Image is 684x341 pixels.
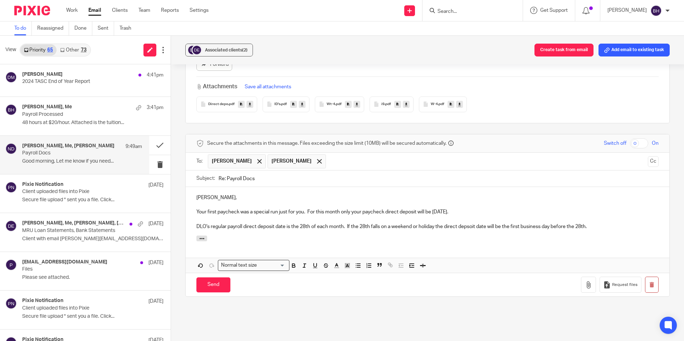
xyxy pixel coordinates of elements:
div: 73 [81,48,87,53]
a: Done [74,21,92,35]
button: Add email to existing task [598,44,670,56]
span: Normal text size [220,262,259,269]
p: Payroll Processed [22,112,135,118]
p: Secure file upload " sent you a file. Click... [22,197,163,203]
a: Forward [196,58,232,71]
h4: [PERSON_NAME] [22,71,63,78]
img: svg%3E [187,45,198,55]
img: svg%3E [5,71,17,83]
a: Other73 [57,44,90,56]
span: Get Support [540,8,568,13]
span: .pdf [335,102,342,107]
p: Secure file upload " sent you a file. Click... [22,313,163,320]
a: Sent [98,21,114,35]
input: Search [437,9,501,15]
span: 414) 455-4295 [38,66,66,71]
p: 2024 TASC End of Year Report [22,79,135,85]
a: Email [88,7,101,14]
button: W-4.pdf [419,97,467,112]
a: Work [66,7,78,14]
h4: [PERSON_NAME], Me, [PERSON_NAME] [22,143,114,149]
p: Client uploaded files into Pixie [22,189,135,195]
button: Direct depo.pdf [196,97,257,112]
span: Associated clients [205,48,248,52]
b: F [38,66,40,71]
p: Please see attached. [22,275,163,281]
p: [PERSON_NAME], [196,194,659,201]
span: Switch off [604,140,626,147]
span: View [5,46,16,54]
span: .pdf [385,102,391,107]
a: Reassigned [37,21,69,35]
p: 4:41pm [147,71,163,79]
img: svg%3E [5,220,17,232]
label: Subject: [196,175,215,182]
h4: Pixie Notification [22,298,63,304]
span: ID’s [274,102,280,107]
span: Secure the attachments in this message. Files exceeding the size limit (10MB) will be secured aut... [207,140,446,147]
p: [DATE] [148,220,163,227]
p: [DATE] [148,182,163,189]
span: Request files [612,282,637,288]
img: Pixie [14,6,50,15]
span: [PERSON_NAME] [272,158,312,165]
input: Send [196,277,230,293]
button: Create task from email [534,44,593,56]
img: svg%3E [5,104,17,115]
p: [PERSON_NAME] [607,7,647,14]
img: svg%3E [650,5,662,16]
p: DLO's regular payroll direct deposit date is the 28th of each month. If the 28th falls on a weeke... [196,223,659,230]
img: svg%3E [191,45,202,55]
h3: Attachments [196,83,237,91]
span: i9 [381,102,385,107]
p: Client uploaded files into Pixie [22,305,135,311]
p: Client with email [PERSON_NAME][EMAIL_ADDRESS][DOMAIN_NAME] uploaded... [22,236,163,242]
button: Cc [648,156,659,167]
label: To: [196,158,204,165]
p: [DATE] [148,298,163,305]
img: svg%3E [5,182,17,193]
img: svg%3E [5,143,17,154]
h4: [PERSON_NAME], Me [22,104,72,110]
a: Trash [119,21,137,35]
span: Wt-4 [327,102,335,107]
img: svg%3E [5,298,17,309]
a: Clients [112,7,128,14]
button: Save all attachments [243,83,293,91]
p: 3:41pm [147,104,163,111]
span: Direct depo [208,102,228,107]
span: W-4 [431,102,438,107]
span: .pdf [228,102,235,107]
button: ID’s.pdf [263,97,309,112]
p: Good morning, Let me know if you need... [22,158,142,164]
input: Search for option [259,262,285,269]
p: Files [22,266,135,272]
h4: Pixie Notification [22,182,63,188]
a: ( [41,66,43,71]
span: (2) [242,48,248,52]
button: i9.pdf [370,97,414,112]
p: Your first paycheck was a special run just for you. For this month only your paycheck direct depo... [196,208,659,216]
a: Team [138,7,150,14]
span: On [652,140,659,147]
a: To do [14,21,32,35]
a: Settings [190,7,209,14]
img: svg%3E [5,259,17,271]
button: Request files [600,277,641,293]
p: 48 hours at $20/hour. Attached is the tuition... [22,120,163,126]
p: Payroll Docs [22,150,118,156]
div: Search for option [218,260,289,271]
button: Wt-4.pdf [315,97,364,112]
span: [PERSON_NAME] [212,158,252,165]
button: Associated clients(2) [185,44,253,56]
a: Priority65 [20,44,57,56]
h4: [EMAIL_ADDRESS][DOMAIN_NAME] [22,259,107,265]
div: 65 [47,48,53,53]
p: 9:49am [126,143,142,150]
span: .pdf [280,102,287,107]
a: Reports [161,7,179,14]
p: MRU Loan Statements, Bank Statements [22,228,135,234]
p: [DATE] [148,259,163,266]
span: .pdf [438,102,444,107]
h4: [PERSON_NAME], Me, [PERSON_NAME], [PERSON_NAME] [22,220,126,226]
